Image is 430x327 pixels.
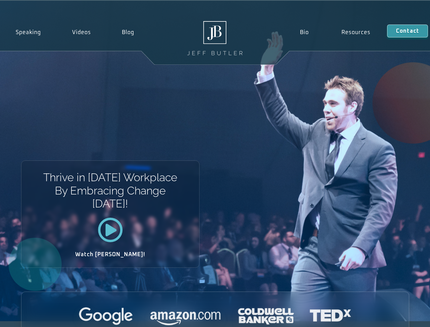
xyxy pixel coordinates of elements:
a: Bio [283,25,325,40]
nav: Menu [283,25,387,40]
span: Contact [396,28,419,34]
a: Resources [325,25,387,40]
a: Blog [106,25,150,40]
h2: Watch [PERSON_NAME]! [45,252,175,257]
h1: Thrive in [DATE] Workplace By Embracing Change [DATE]! [43,171,178,210]
a: Contact [387,25,428,37]
a: Videos [57,25,107,40]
